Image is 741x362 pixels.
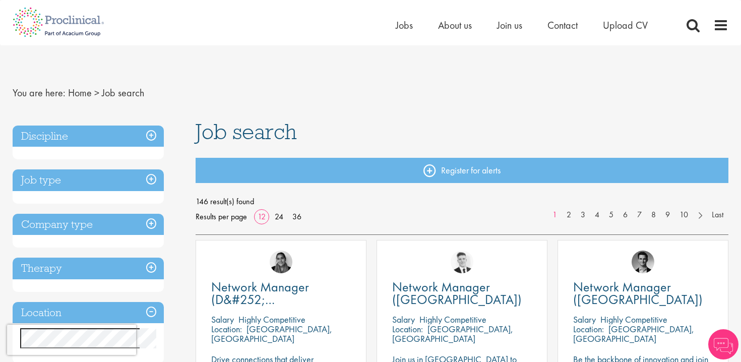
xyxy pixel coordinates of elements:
a: 2 [562,209,576,221]
span: Salary [211,314,234,325]
img: Chatbot [708,329,738,359]
a: Upload CV [603,19,648,32]
img: Max Slevogt [632,251,654,273]
span: Location: [392,323,423,335]
h3: Therapy [13,258,164,279]
a: 7 [632,209,647,221]
a: Network Manager ([GEOGRAPHIC_DATA]) [392,281,532,306]
span: > [94,86,99,99]
span: Results per page [196,209,247,224]
span: Location: [573,323,604,335]
a: 5 [604,209,619,221]
a: Join us [497,19,522,32]
a: 12 [254,211,269,222]
a: Register for alerts [196,158,729,183]
a: Network Manager (D&#252;[GEOGRAPHIC_DATA]) [211,281,351,306]
p: Highly Competitive [238,314,305,325]
a: 1 [547,209,562,221]
a: Contact [547,19,578,32]
img: Nicolas Daniel [451,251,473,273]
a: 10 [674,209,693,221]
span: Job search [102,86,144,99]
span: You are here: [13,86,66,99]
h3: Discipline [13,126,164,147]
a: 3 [576,209,590,221]
img: Anjali Parbhu [270,251,292,273]
p: [GEOGRAPHIC_DATA], [GEOGRAPHIC_DATA] [392,323,513,344]
a: Jobs [396,19,413,32]
a: 8 [646,209,661,221]
a: 24 [271,211,287,222]
h3: Company type [13,214,164,235]
a: 6 [618,209,633,221]
span: Location: [211,323,242,335]
a: Last [707,209,728,221]
a: 36 [289,211,305,222]
span: Network Manager (D&#252;[GEOGRAPHIC_DATA]) [211,278,337,321]
h3: Location [13,302,164,324]
a: About us [438,19,472,32]
span: Job search [196,118,297,145]
h3: Job type [13,169,164,191]
span: Salary [392,314,415,325]
span: 146 result(s) found [196,194,729,209]
a: breadcrumb link [68,86,92,99]
a: 4 [590,209,604,221]
a: 9 [660,209,675,221]
span: Salary [573,314,596,325]
span: Network Manager ([GEOGRAPHIC_DATA]) [392,278,522,308]
p: [GEOGRAPHIC_DATA], [GEOGRAPHIC_DATA] [211,323,332,344]
a: Network Manager ([GEOGRAPHIC_DATA]) [573,281,713,306]
p: Highly Competitive [600,314,667,325]
p: [GEOGRAPHIC_DATA], [GEOGRAPHIC_DATA] [573,323,694,344]
iframe: reCAPTCHA [7,325,136,355]
span: Network Manager ([GEOGRAPHIC_DATA]) [573,278,703,308]
p: Highly Competitive [419,314,486,325]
